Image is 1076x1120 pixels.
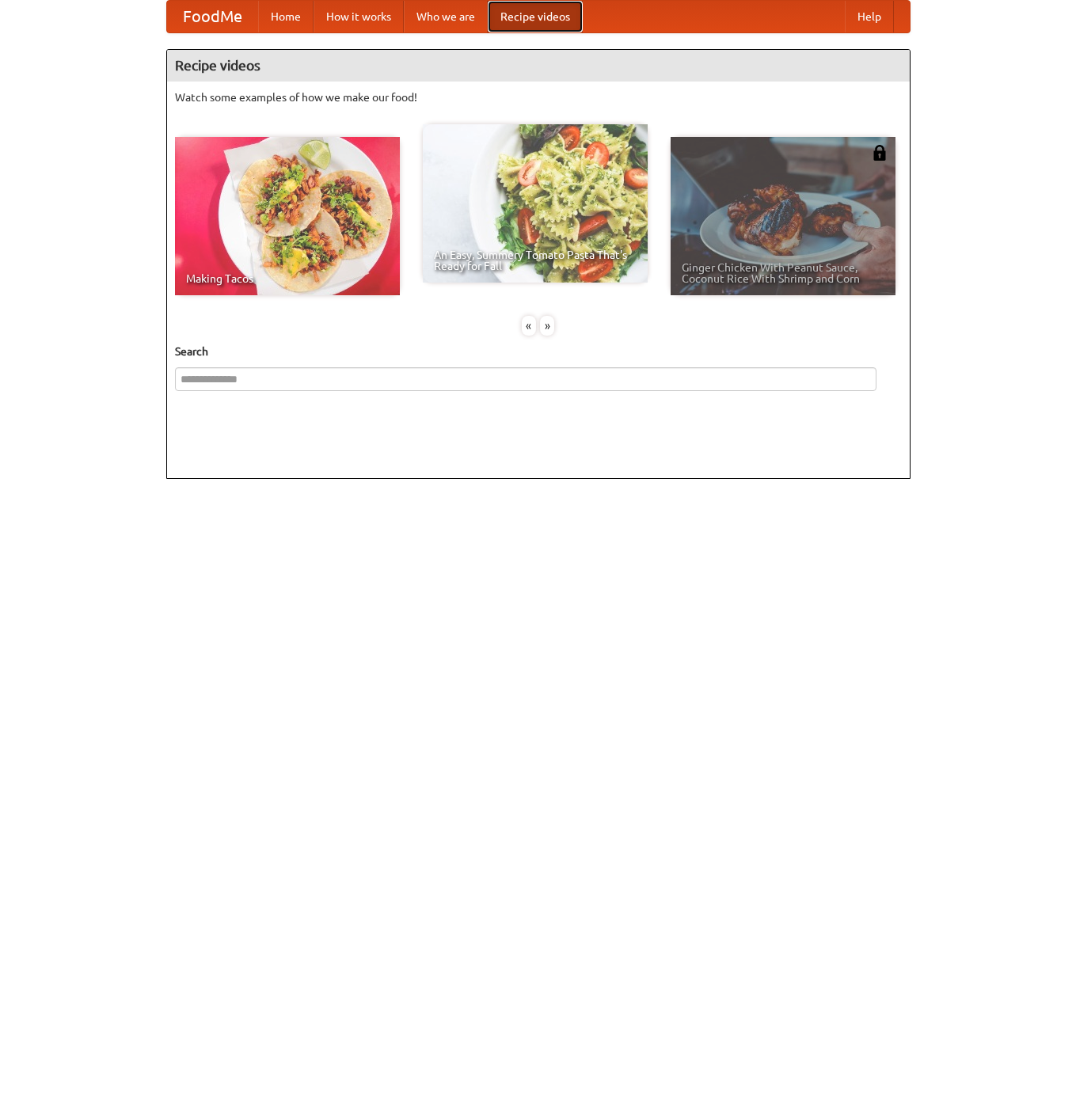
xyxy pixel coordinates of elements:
a: Making Tacos [175,137,400,295]
span: An Easy, Summery Tomato Pasta That's Ready for Fall [434,249,637,271]
div: » [540,316,554,336]
a: FoodMe [167,1,258,32]
a: Recipe videos [488,1,583,32]
img: 483408.png [872,145,888,161]
h5: Search [175,344,902,359]
a: Help [845,1,894,32]
a: An Easy, Summery Tomato Pasta That's Ready for Fall [423,124,648,283]
h4: Recipe videos [167,50,910,82]
p: Watch some examples of how we make our food! [175,89,902,105]
a: How it works [314,1,404,32]
span: Making Tacos [186,273,389,284]
a: Home [258,1,314,32]
div: « [522,316,536,336]
a: Who we are [404,1,488,32]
